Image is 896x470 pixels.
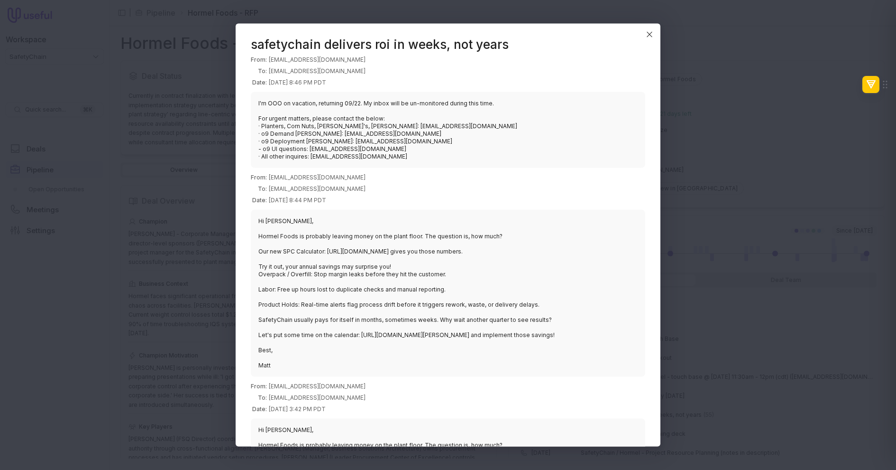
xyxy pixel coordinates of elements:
[251,392,269,404] th: To:
[269,66,366,77] td: [EMAIL_ADDRESS][DOMAIN_NAME]
[269,392,366,404] td: [EMAIL_ADDRESS][DOMAIN_NAME]
[251,183,269,195] th: To:
[269,405,326,413] time: [DATE] 3:42 PM PDT
[251,195,269,206] th: Date:
[251,172,269,183] th: From:
[251,381,269,392] th: From:
[269,54,366,66] td: [EMAIL_ADDRESS][DOMAIN_NAME]
[251,77,269,88] th: Date:
[642,28,657,42] button: Close
[251,66,269,77] th: To:
[269,172,366,183] td: [EMAIL_ADDRESS][DOMAIN_NAME]
[269,381,366,392] td: [EMAIL_ADDRESS][DOMAIN_NAME]
[269,197,326,204] time: [DATE] 8:44 PM PDT
[269,79,326,86] time: [DATE] 8:46 PM PDT
[269,183,366,195] td: [EMAIL_ADDRESS][DOMAIN_NAME]
[251,404,269,415] th: Date:
[251,39,645,50] header: safetychain delivers roi in weeks, not years
[251,54,269,66] th: From:
[251,210,645,377] blockquote: Hi [PERSON_NAME], Hormel Foods is probably leaving money on the plant floor. The question is, how...
[251,92,645,168] blockquote: I'm OOO on vacation, returning 09/22. My inbox will be un-monitored during this time. For urgent ...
